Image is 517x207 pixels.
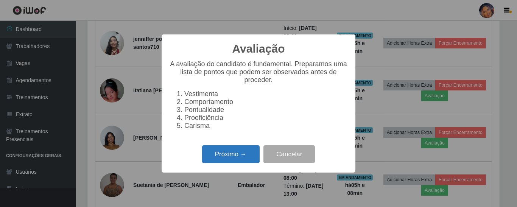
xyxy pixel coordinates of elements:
[184,106,348,114] li: Pontualidade
[169,60,348,84] p: A avaliação do candidato é fundamental. Preparamos uma lista de pontos que podem ser observados a...
[184,90,348,98] li: Vestimenta
[184,98,348,106] li: Comportamento
[184,122,348,130] li: Carisma
[263,145,315,163] button: Cancelar
[184,114,348,122] li: Proeficiência
[232,42,285,56] h2: Avaliação
[202,145,260,163] button: Próximo →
